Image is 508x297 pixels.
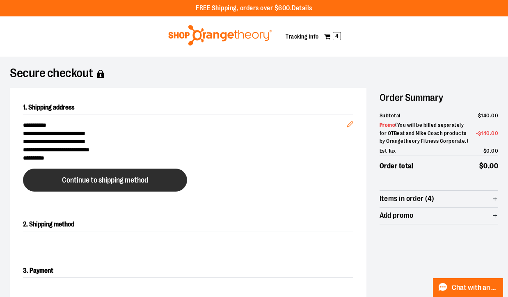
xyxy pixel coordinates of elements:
span: $ [479,162,484,170]
h2: 1. Shipping address [23,101,353,114]
button: Chat with an Expert [433,278,503,297]
h2: 2. Shipping method [23,218,353,231]
img: Shop Orangetheory [167,25,273,46]
span: 00 [490,162,498,170]
span: Chat with an Expert [452,284,498,292]
h1: Secure checkout [10,70,498,78]
span: . [490,130,492,136]
button: Add promo [380,208,499,224]
button: Edit [340,108,360,137]
button: Items in order (4) [380,191,499,207]
span: - [476,129,498,137]
span: Subtotal [380,112,400,120]
span: Continue to shipping method [62,176,148,184]
span: Order total [380,161,414,171]
span: 00 [491,148,498,154]
span: . [488,162,490,170]
span: ( You will be billed separately for OTBeat and Nike Coach products by Orangetheory Fitness Corpor... [380,122,469,144]
h2: Order Summary [380,88,499,107]
span: 140 [481,130,490,136]
span: 00 [491,130,498,136]
button: Continue to shipping method [23,169,187,192]
span: 4 [333,32,341,40]
span: Add promo [380,212,414,219]
h2: 3. Payment [23,264,353,278]
span: Est Tax [380,147,396,155]
span: . [490,148,492,154]
span: Promo [380,122,396,128]
span: Items in order (4) [380,195,435,203]
span: $ [478,112,481,119]
span: 0 [486,148,490,154]
span: $ [478,130,481,136]
span: 00 [491,112,498,119]
span: 0 [483,162,488,170]
span: $ [483,148,487,154]
a: Details [292,5,312,12]
a: Tracking Info [286,33,319,40]
p: FREE Shipping, orders over $600. [196,4,312,13]
span: . [490,112,492,119]
span: 140 [481,112,490,119]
